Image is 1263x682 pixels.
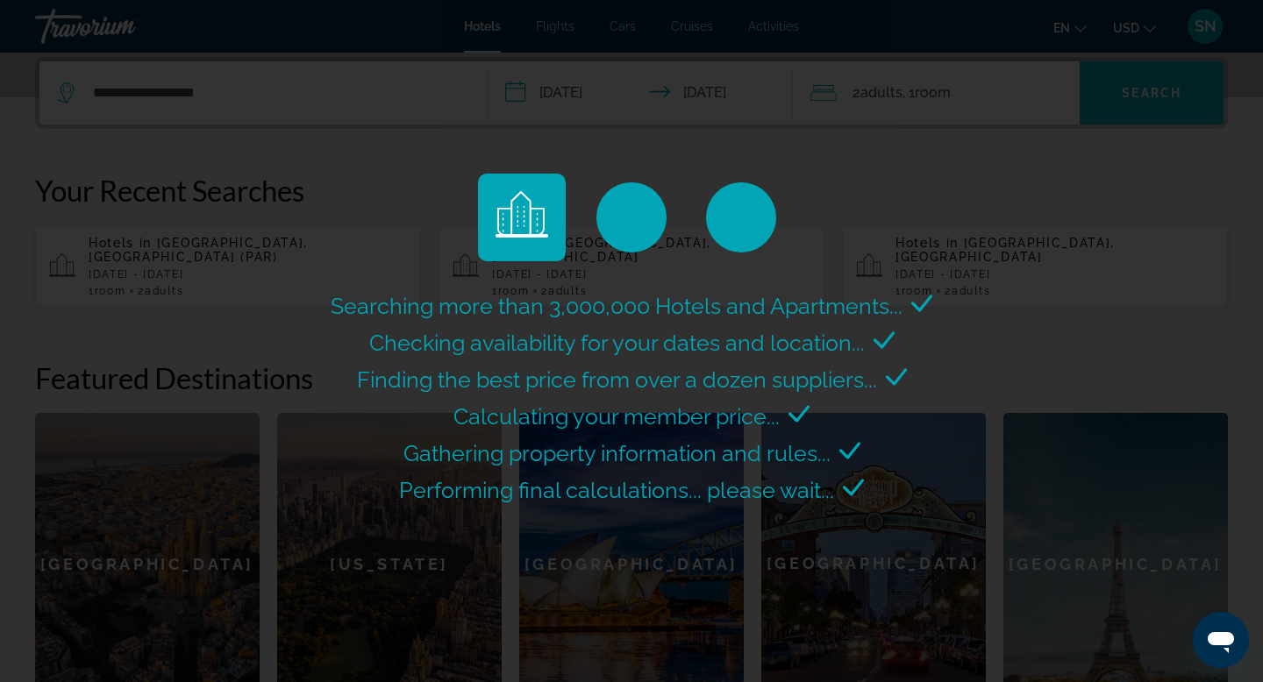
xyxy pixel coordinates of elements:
[1193,612,1249,668] iframe: Button to launch messaging window
[369,330,865,356] span: Checking availability for your dates and location...
[399,477,834,503] span: Performing final calculations... please wait...
[453,403,780,430] span: Calculating your member price...
[403,440,831,466] span: Gathering property information and rules...
[357,366,877,393] span: Finding the best price from over a dozen suppliers...
[331,293,903,319] span: Searching more than 3,000,000 Hotels and Apartments...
